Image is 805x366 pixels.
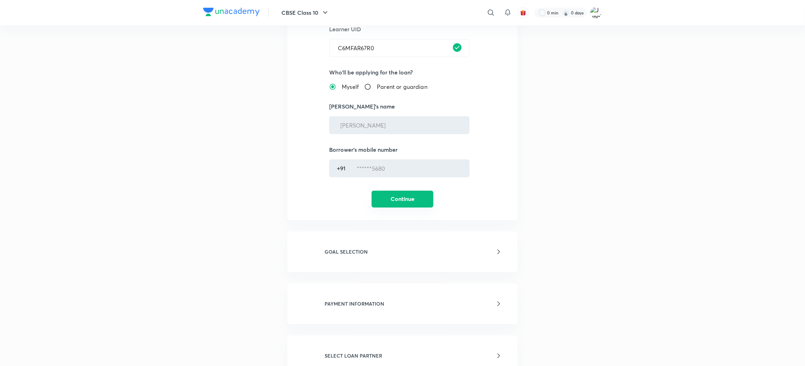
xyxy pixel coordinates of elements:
[325,300,384,307] h6: PAYMENT INFORMATION
[590,7,602,19] img: Junaid Saleem
[563,9,570,16] img: streak
[325,352,382,359] h6: SELECT LOAN PARTNER
[329,145,475,154] p: Borrower's mobile number
[329,68,475,77] p: Who'll be applying for the loan?
[377,83,427,91] span: Parent or guardian
[329,102,475,111] p: [PERSON_NAME]'s name
[332,116,467,134] input: Enter full name here
[203,8,260,16] img: Company Logo
[518,7,529,18] button: avatar
[325,248,368,255] h6: GOAL SELECTION
[329,25,475,33] p: Learner UID
[348,159,467,177] input: Enter number here
[342,83,359,91] span: Myself
[372,191,433,208] button: Continue
[520,9,526,16] img: avatar
[337,164,345,172] p: +91
[203,8,260,18] a: Company Logo
[277,6,334,20] button: CBSE Class 10
[330,39,469,57] input: Enter UID here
